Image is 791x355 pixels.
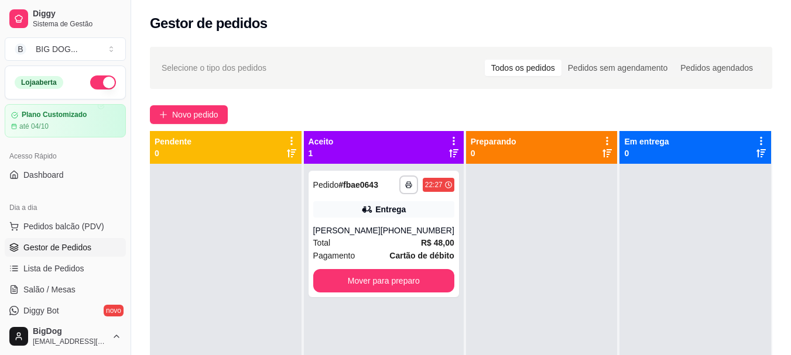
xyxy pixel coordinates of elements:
[313,236,331,249] span: Total
[15,43,26,55] span: B
[5,37,126,61] button: Select a team
[90,75,116,89] button: Alterar Status
[23,263,84,274] span: Lista de Pedidos
[172,108,218,121] span: Novo pedido
[375,204,406,215] div: Entrega
[5,166,126,184] a: Dashboard
[561,60,674,76] div: Pedidos sem agendamento
[19,122,49,131] article: até 04/10
[309,136,334,147] p: Aceito
[5,198,126,217] div: Dia a dia
[5,104,126,137] a: Plano Customizadoaté 04/10
[5,322,126,350] button: BigDog[EMAIL_ADDRESS][DOMAIN_NAME]
[162,61,266,74] span: Selecione o tipo dos pedidos
[313,180,339,189] span: Pedido
[5,280,126,299] a: Salão / Mesas
[5,238,126,257] a: Gestor de Pedidos
[381,225,454,236] div: [PHONE_NUMBER]
[389,251,454,260] strong: Cartão de débito
[5,301,126,320] a: Diggy Botnovo
[155,136,191,147] p: Pendente
[624,147,669,159] p: 0
[5,217,126,236] button: Pedidos balcão (PDV)
[313,225,381,236] div: [PERSON_NAME]
[33,9,121,19] span: Diggy
[624,136,669,147] p: Em entrega
[150,14,268,33] h2: Gestor de pedidos
[313,249,355,262] span: Pagamento
[471,147,516,159] p: 0
[33,19,121,29] span: Sistema de Gestão
[313,269,454,292] button: Mover para preparo
[338,180,378,189] strong: # fbae0643
[425,180,443,189] div: 22:27
[159,111,167,119] span: plus
[421,238,454,247] strong: R$ 48,00
[33,326,107,337] span: BigDog
[485,60,561,76] div: Todos os pedidos
[5,5,126,33] a: DiggySistema de Gestão
[23,284,76,295] span: Salão / Mesas
[23,169,64,181] span: Dashboard
[5,259,126,278] a: Lista de Pedidos
[471,136,516,147] p: Preparando
[22,111,87,119] article: Plano Customizado
[23,220,104,232] span: Pedidos balcão (PDV)
[155,147,191,159] p: 0
[5,147,126,166] div: Acesso Rápido
[674,60,759,76] div: Pedidos agendados
[33,337,107,346] span: [EMAIL_ADDRESS][DOMAIN_NAME]
[309,147,334,159] p: 1
[23,305,59,316] span: Diggy Bot
[150,105,228,124] button: Novo pedido
[23,242,91,253] span: Gestor de Pedidos
[36,43,78,55] div: BIG DOG ...
[15,76,63,89] div: Loja aberta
